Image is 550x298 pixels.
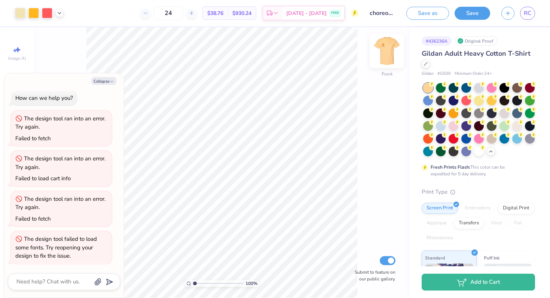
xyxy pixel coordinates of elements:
[422,71,434,77] span: Gildan
[431,164,470,170] strong: Fresh Prints Flash:
[509,218,527,229] div: Foil
[15,135,51,142] div: Failed to fetch
[232,9,251,17] span: $930.24
[460,203,496,214] div: Embroidery
[382,71,392,77] div: Front
[15,215,51,222] div: Failed to fetch
[431,164,523,177] div: This color can be expedited for 5 day delivery.
[454,218,484,229] div: Transfers
[422,36,452,46] div: # 436236A
[422,218,452,229] div: Applique
[422,49,531,58] span: Gildan Adult Heavy Cotton T-Shirt
[406,7,449,20] button: Save as
[422,203,458,214] div: Screen Print
[15,94,73,102] div: How can we help you?
[8,55,26,61] span: Image AI
[331,10,339,16] span: FREE
[91,77,116,85] button: Collapse
[484,254,499,262] span: Puff Ink
[486,218,507,229] div: Vinyl
[15,175,71,182] div: Failed to load cart info
[15,235,97,259] div: The design tool failed to load some fonts. Try reopening your design to fix the issue.
[422,274,535,291] button: Add to Cart
[364,6,401,21] input: Untitled Design
[498,203,534,214] div: Digital Print
[207,9,223,17] span: $38.76
[15,155,106,171] div: The design tool ran into an error. Try again.
[15,195,106,211] div: The design tool ran into an error. Try again.
[351,269,395,282] label: Submit to feature on our public gallery.
[437,71,451,77] span: # G500
[286,9,327,17] span: [DATE] - [DATE]
[372,36,402,66] img: Front
[455,71,492,77] span: Minimum Order: 24 +
[455,36,497,46] div: Original Proof
[455,7,490,20] button: Save
[154,6,183,20] input: – –
[245,280,257,287] span: 100 %
[425,254,445,262] span: Standard
[422,233,458,244] div: Rhinestones
[520,7,535,20] a: RC
[422,188,535,196] div: Print Type
[524,9,531,18] span: RC
[15,115,106,131] div: The design tool ran into an error. Try again.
